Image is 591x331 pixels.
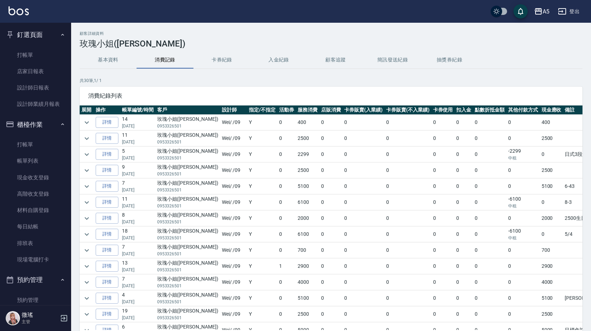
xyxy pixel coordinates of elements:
[277,243,296,258] td: 0
[296,105,319,115] th: 服務消費
[3,115,68,134] button: 櫃檯作業
[22,319,58,325] p: 主管
[540,163,563,178] td: 2500
[431,147,455,162] td: 0
[247,243,277,258] td: Y
[157,123,218,129] p: 0953326501
[454,211,473,226] td: 0
[96,309,118,320] a: 詳情
[120,291,155,306] td: 4
[342,243,384,258] td: 0
[508,155,538,161] p: 中租
[247,306,277,322] td: Y
[120,275,155,290] td: 7
[473,179,506,194] td: 0
[384,259,431,274] td: 0
[342,195,384,210] td: 0
[96,181,118,192] a: 詳情
[506,195,540,210] td: -6100
[120,131,155,146] td: 11
[506,179,540,194] td: 0
[6,311,20,325] img: Person
[319,195,343,210] td: 0
[540,115,563,130] td: 400
[96,197,118,208] a: 詳情
[506,227,540,242] td: -6100
[513,4,528,18] button: save
[307,51,364,69] button: 顧客追蹤
[120,179,155,194] td: 7
[88,92,574,99] span: 消費紀錄列表
[296,179,319,194] td: 5100
[120,259,155,274] td: 13
[122,251,154,257] p: [DATE]
[3,292,68,308] a: 預約管理
[342,105,384,115] th: 卡券販賣(入業績)
[80,77,582,84] p: 共 30 筆, 1 / 1
[384,131,431,146] td: 0
[155,163,220,178] td: 玫瑰小姐([PERSON_NAME])
[3,47,68,63] a: 打帳單
[531,4,552,19] button: A5
[157,139,218,145] p: 0953326501
[157,267,218,273] p: 0953326501
[473,131,506,146] td: 0
[506,259,540,274] td: 0
[296,227,319,242] td: 6100
[384,306,431,322] td: 0
[454,115,473,130] td: 0
[506,105,540,115] th: 其他付款方式
[155,291,220,306] td: 玫瑰小姐([PERSON_NAME])
[96,117,118,128] a: 詳情
[296,275,319,290] td: 4000
[155,275,220,290] td: 玫瑰小姐([PERSON_NAME])
[384,179,431,194] td: 0
[96,229,118,240] a: 詳情
[454,275,473,290] td: 0
[247,291,277,306] td: Y
[473,275,506,290] td: 0
[157,203,218,209] p: 0953326501
[506,147,540,162] td: -2299
[9,6,29,15] img: Logo
[247,115,277,130] td: Y
[384,275,431,290] td: 0
[342,211,384,226] td: 0
[3,202,68,218] a: 材料自購登錄
[247,275,277,290] td: Y
[431,179,455,194] td: 0
[508,235,538,241] p: 中租
[220,306,247,322] td: Wei / /09
[81,261,92,272] button: expand row
[247,105,277,115] th: 指定/不指定
[454,195,473,210] td: 0
[342,259,384,274] td: 0
[506,275,540,290] td: 0
[3,153,68,169] a: 帳單列表
[454,291,473,306] td: 0
[247,147,277,162] td: Y
[220,195,247,210] td: Wei / /09
[120,211,155,226] td: 8
[122,235,154,241] p: [DATE]
[473,147,506,162] td: 0
[431,275,455,290] td: 0
[384,243,431,258] td: 0
[319,227,343,242] td: 0
[319,115,343,130] td: 0
[506,211,540,226] td: 0
[157,315,218,321] p: 0953326501
[220,227,247,242] td: Wei / /09
[80,51,137,69] button: 基本資料
[342,227,384,242] td: 0
[96,213,118,224] a: 詳情
[277,179,296,194] td: 0
[473,115,506,130] td: 0
[296,195,319,210] td: 6100
[96,245,118,256] a: 詳情
[122,219,154,225] p: [DATE]
[81,213,92,224] button: expand row
[540,259,563,274] td: 2900
[454,147,473,162] td: 0
[277,211,296,226] td: 0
